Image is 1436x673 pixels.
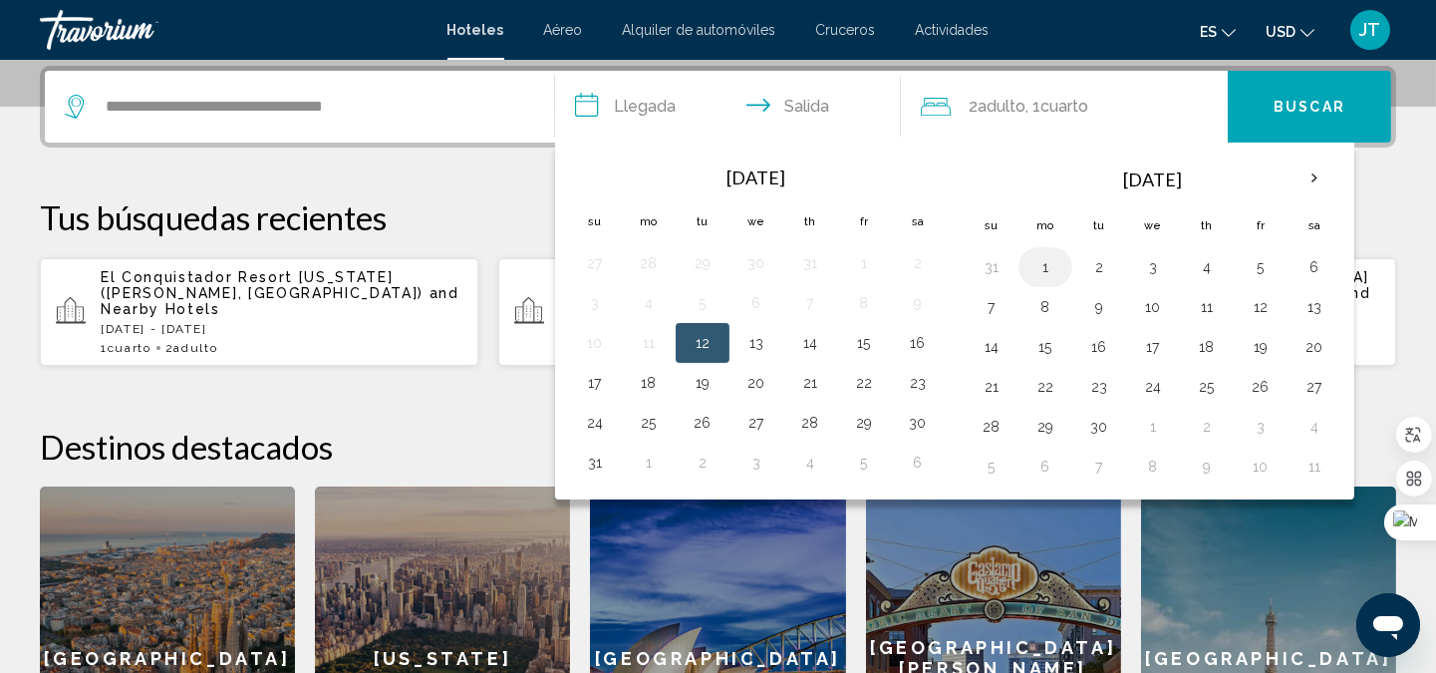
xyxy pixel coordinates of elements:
[1200,17,1236,46] button: Change language
[1191,453,1223,481] button: Day 9
[1191,293,1223,321] button: Day 11
[976,413,1007,441] button: Day 28
[1029,413,1061,441] button: Day 29
[687,289,718,317] button: Day 5
[40,197,1396,237] p: Tus búsquedas recientes
[108,341,151,355] span: Cuarto
[740,409,772,437] button: Day 27
[978,97,1025,116] span: Adulto
[45,71,1391,143] div: Search widget
[976,253,1007,281] button: Day 31
[165,341,218,355] span: 2
[1137,453,1169,481] button: Day 8
[902,449,934,477] button: Day 6
[1298,333,1330,361] button: Day 20
[544,22,583,38] a: Aéreo
[101,269,424,301] span: El Conquistador Resort [US_STATE] ([PERSON_NAME], [GEOGRAPHIC_DATA])
[1344,9,1396,51] button: User Menu
[1356,593,1420,657] iframe: Botón para iniciar la ventana de mensajería
[579,449,611,477] button: Day 31
[1029,293,1061,321] button: Day 8
[1228,71,1391,143] button: Buscar
[1288,156,1341,201] button: Next month
[1266,17,1314,46] button: Change currency
[1274,100,1345,116] span: Buscar
[1137,373,1169,401] button: Day 24
[902,369,934,397] button: Day 23
[1083,413,1115,441] button: Day 30
[633,449,665,477] button: Day 1
[848,449,880,477] button: Day 5
[1083,253,1115,281] button: Day 2
[687,449,718,477] button: Day 2
[633,289,665,317] button: Day 4
[1191,413,1223,441] button: Day 2
[687,329,718,357] button: Day 12
[794,329,826,357] button: Day 14
[687,409,718,437] button: Day 26
[902,329,934,357] button: Day 16
[816,22,876,38] a: Cruceros
[1137,253,1169,281] button: Day 3
[794,369,826,397] button: Day 21
[1298,373,1330,401] button: Day 27
[902,249,934,277] button: Day 2
[173,341,217,355] span: Adulto
[916,22,990,38] a: Actividades
[1298,413,1330,441] button: Day 4
[1137,333,1169,361] button: Day 17
[579,329,611,357] button: Day 10
[902,289,934,317] button: Day 9
[848,369,880,397] button: Day 22
[1298,253,1330,281] button: Day 6
[902,409,934,437] button: Day 30
[579,289,611,317] button: Day 3
[1245,293,1277,321] button: Day 12
[794,289,826,317] button: Day 7
[1245,453,1277,481] button: Day 10
[633,329,665,357] button: Day 11
[579,409,611,437] button: Day 24
[1298,453,1330,481] button: Day 11
[622,156,891,199] th: [DATE]
[101,285,459,317] span: and Nearby Hotels
[1245,333,1277,361] button: Day 19
[555,71,902,143] button: Check in and out dates
[1029,253,1061,281] button: Day 1
[1245,413,1277,441] button: Day 3
[740,289,772,317] button: Day 6
[976,453,1007,481] button: Day 5
[976,293,1007,321] button: Day 7
[101,322,462,336] p: [DATE] - [DATE]
[1029,333,1061,361] button: Day 15
[623,22,776,38] a: Alquiler de automóviles
[901,71,1228,143] button: Travelers: 2 adults, 0 children
[848,249,880,277] button: Day 1
[101,341,151,355] span: 1
[1245,373,1277,401] button: Day 26
[1137,293,1169,321] button: Day 10
[40,257,478,367] button: El Conquistador Resort [US_STATE] ([PERSON_NAME], [GEOGRAPHIC_DATA]) and Nearby Hotels[DATE] - [D...
[498,257,937,367] button: El Conquistador Resort [US_STATE] ([PERSON_NAME], [GEOGRAPHIC_DATA]) and Nearby Hotels[DATE] - [D...
[1191,333,1223,361] button: Day 18
[1360,20,1381,40] span: JT
[740,249,772,277] button: Day 30
[579,249,611,277] button: Day 27
[1083,333,1115,361] button: Day 16
[40,427,1396,467] h2: Destinos destacados
[1200,24,1217,40] span: es
[1025,93,1088,121] span: , 1
[1083,373,1115,401] button: Day 23
[633,249,665,277] button: Day 28
[848,289,880,317] button: Day 8
[969,93,1025,121] span: 2
[447,22,504,38] a: Hoteles
[740,329,772,357] button: Day 13
[794,249,826,277] button: Day 31
[740,369,772,397] button: Day 20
